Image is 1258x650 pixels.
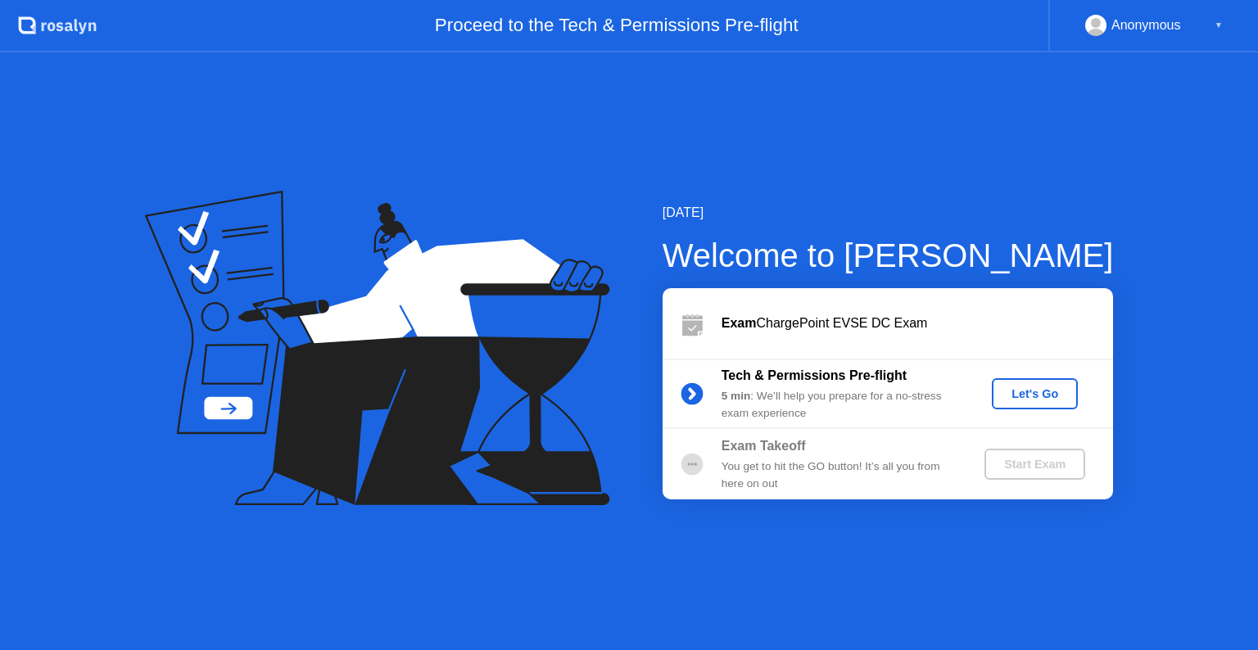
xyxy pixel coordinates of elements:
div: Let's Go [998,387,1071,400]
button: Start Exam [984,449,1085,480]
div: You get to hit the GO button! It’s all you from here on out [722,458,957,492]
b: Exam Takeoff [722,439,806,453]
div: ChargePoint EVSE DC Exam [722,314,1113,333]
div: Anonymous [1111,15,1181,36]
b: Tech & Permissions Pre-flight [722,368,907,382]
div: ▼ [1215,15,1223,36]
button: Let's Go [992,378,1078,409]
div: Welcome to [PERSON_NAME] [663,231,1114,280]
div: [DATE] [663,203,1114,223]
div: : We’ll help you prepare for a no-stress exam experience [722,388,957,422]
b: 5 min [722,390,751,402]
div: Start Exam [991,458,1079,471]
b: Exam [722,316,757,330]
